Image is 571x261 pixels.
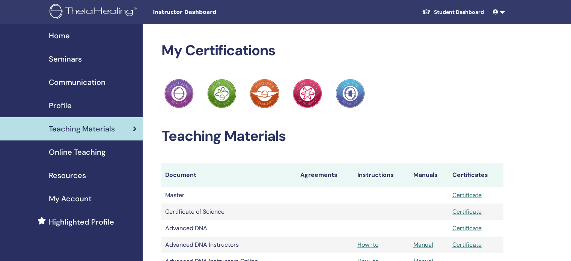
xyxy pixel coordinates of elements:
h2: My Certifications [161,42,503,59]
th: Instructions [354,163,410,187]
span: Teaching Materials [49,123,115,134]
img: Practitioner [207,79,237,108]
img: Practitioner [164,79,194,108]
img: graduation-cap-white.svg [422,9,431,15]
img: Practitioner [336,79,365,108]
th: Document [161,163,297,187]
a: Certificate [452,224,482,232]
span: Communication [49,77,105,88]
th: Certificates [449,163,503,187]
span: Resources [49,170,86,181]
span: My Account [49,193,92,204]
a: Manual [413,241,433,249]
span: Home [49,30,70,41]
span: Instructor Dashboard [153,8,265,16]
a: How-to [357,241,378,249]
img: Practitioner [293,79,322,108]
td: Advanced DNA Instructors [161,237,297,253]
h2: Teaching Materials [161,128,503,145]
span: Profile [49,100,72,111]
th: Manuals [410,163,449,187]
a: Student Dashboard [416,5,490,19]
a: Certificate [452,191,482,199]
span: Online Teaching [49,146,105,158]
img: Practitioner [250,79,279,108]
span: Highlighted Profile [49,216,114,228]
td: Master [161,187,297,204]
td: Advanced DNA [161,220,297,237]
a: Certificate [452,241,482,249]
span: Seminars [49,53,82,65]
a: Certificate [452,208,482,216]
img: logo.png [50,4,139,21]
th: Agreements [297,163,354,187]
td: Certificate of Science [161,204,297,220]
